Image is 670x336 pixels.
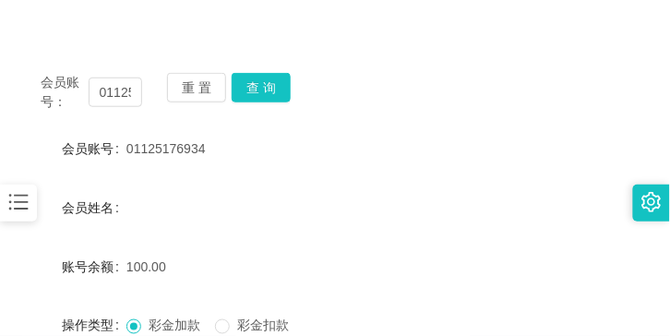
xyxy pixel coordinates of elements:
[6,190,30,214] i: 图标: bars
[167,73,226,102] button: 重 置
[62,200,126,215] label: 会员姓名
[89,78,142,107] input: 会员账号
[41,73,89,112] span: 会员账号：
[126,259,166,274] span: 100.00
[141,318,208,333] span: 彩金加款
[230,318,296,333] span: 彩金扣款
[232,73,291,102] button: 查 询
[62,318,126,333] label: 操作类型
[62,141,126,156] label: 会员账号
[641,192,662,212] i: 图标: setting
[62,259,126,274] label: 账号余额
[126,141,206,156] span: 01125176934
